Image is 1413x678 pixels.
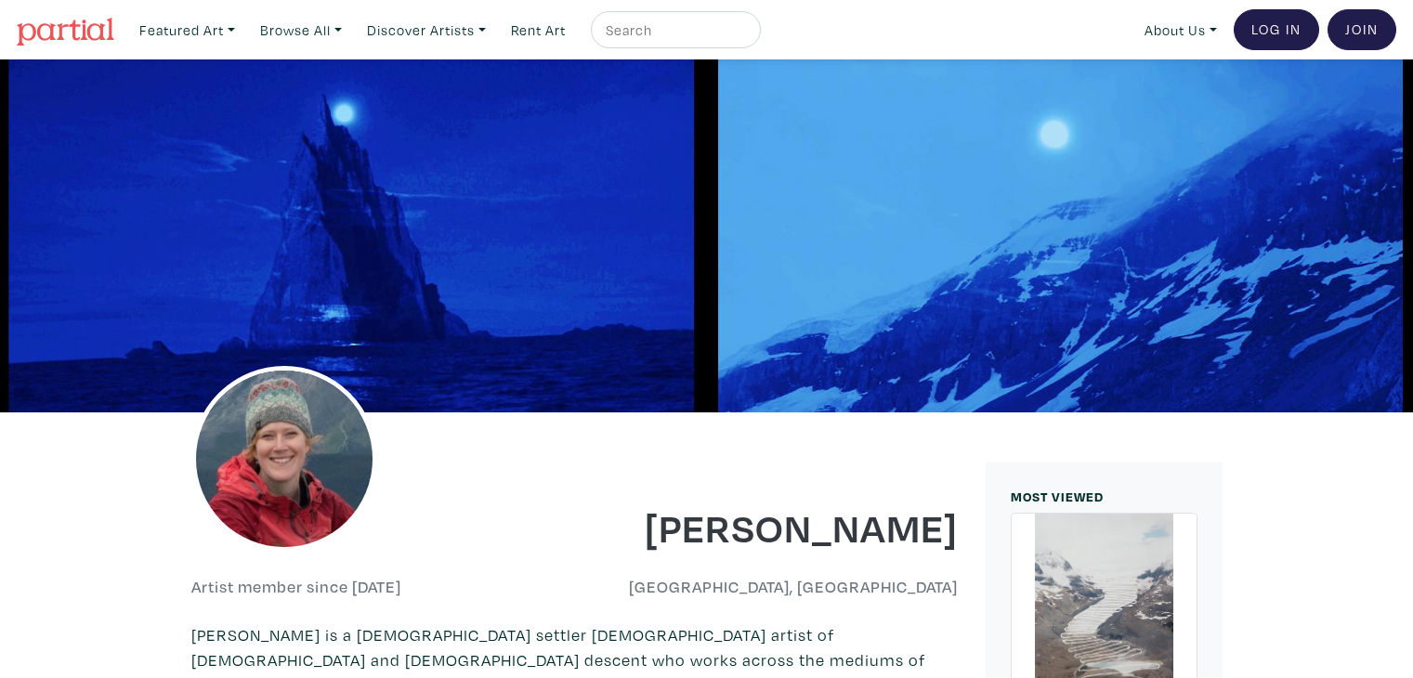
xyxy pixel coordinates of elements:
a: Join [1328,9,1396,50]
h6: [GEOGRAPHIC_DATA], [GEOGRAPHIC_DATA] [588,577,958,597]
a: Browse All [252,11,350,49]
h6: Artist member since [DATE] [191,577,401,597]
a: Featured Art [131,11,243,49]
a: Rent Art [503,11,574,49]
img: phpThumb.php [191,366,377,552]
input: Search [604,19,743,42]
a: Log In [1234,9,1319,50]
a: Discover Artists [359,11,494,49]
small: MOST VIEWED [1011,488,1104,505]
a: About Us [1136,11,1225,49]
h1: [PERSON_NAME] [588,502,958,552]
